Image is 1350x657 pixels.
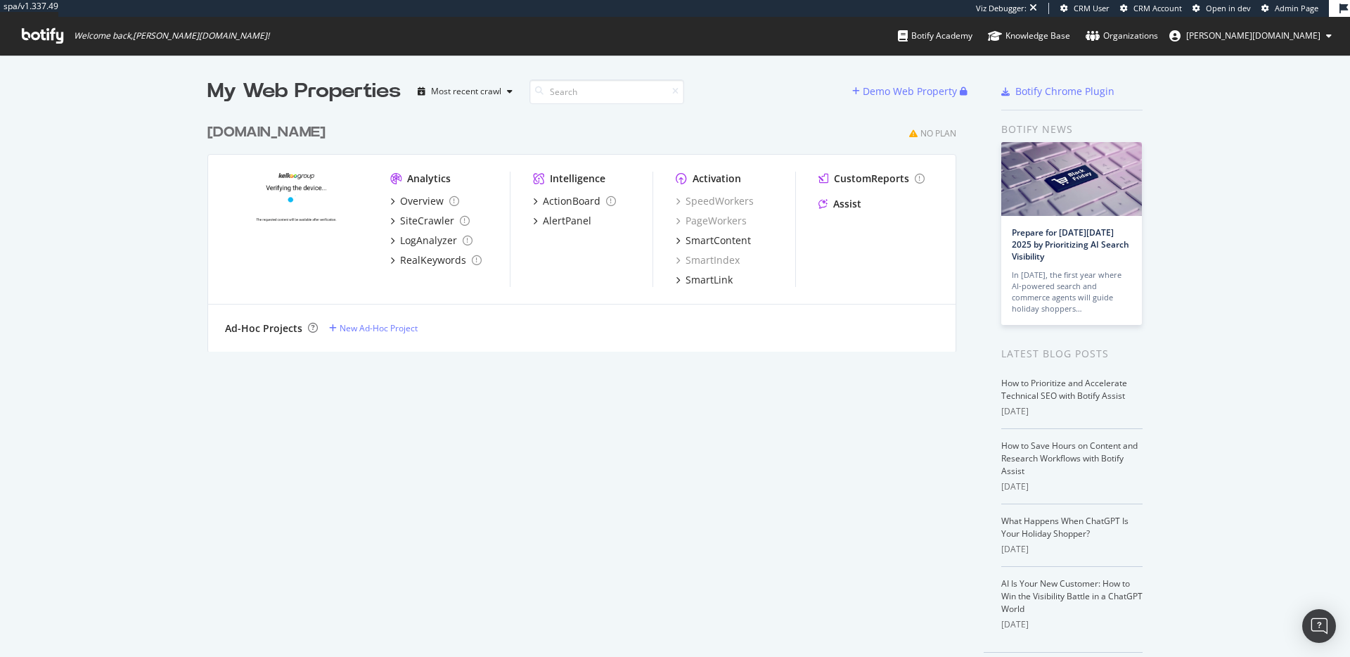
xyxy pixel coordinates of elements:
[207,122,331,143] a: [DOMAIN_NAME]
[74,30,269,42] span: Welcome back, [PERSON_NAME][DOMAIN_NAME] !
[225,172,368,286] img: leguide.com
[340,322,418,334] div: New Ad-Hoc Project
[1275,3,1318,13] span: Admin Page
[390,194,459,208] a: Overview
[1001,440,1138,477] a: How to Save Hours on Content and Research Workflows with Botify Assist
[686,273,733,287] div: SmartLink
[1012,227,1129,262] a: Prepare for [DATE][DATE] 2025 by Prioritizing AI Search Visibility
[898,29,972,43] div: Botify Academy
[390,214,470,228] a: SiteCrawler
[1001,346,1143,362] div: Latest Blog Posts
[550,172,605,186] div: Intelligence
[1001,84,1114,98] a: Botify Chrome Plugin
[976,3,1027,14] div: Viz Debugger:
[676,273,733,287] a: SmartLink
[1074,3,1110,13] span: CRM User
[852,80,960,103] button: Demo Web Property
[676,194,754,208] a: SpeedWorkers
[1120,3,1182,14] a: CRM Account
[920,127,956,139] div: No Plan
[1158,25,1343,47] button: [PERSON_NAME][DOMAIN_NAME]
[693,172,741,186] div: Activation
[1206,3,1251,13] span: Open in dev
[852,85,960,97] a: Demo Web Property
[225,321,302,336] div: Ad-Hoc Projects
[1001,515,1129,540] a: What Happens When ChatGPT Is Your Holiday Shopper?
[818,172,925,186] a: CustomReports
[988,17,1070,55] a: Knowledge Base
[1001,142,1142,216] img: Prepare for Black Friday 2025 by Prioritizing AI Search Visibility
[1015,84,1114,98] div: Botify Chrome Plugin
[533,214,591,228] a: AlertPanel
[898,17,972,55] a: Botify Academy
[988,29,1070,43] div: Knowledge Base
[676,214,747,228] a: PageWorkers
[1186,30,1320,42] span: jenny.ren
[1001,480,1143,493] div: [DATE]
[834,172,909,186] div: CustomReports
[431,87,501,96] div: Most recent crawl
[1001,405,1143,418] div: [DATE]
[1261,3,1318,14] a: Admin Page
[833,197,861,211] div: Assist
[1001,122,1143,137] div: Botify news
[207,106,967,352] div: grid
[1012,269,1131,314] div: In [DATE], the first year where AI-powered search and commerce agents will guide holiday shoppers…
[400,234,457,248] div: LogAnalyzer
[412,80,518,103] button: Most recent crawl
[1001,377,1127,402] a: How to Prioritize and Accelerate Technical SEO with Botify Assist
[686,234,751,248] div: SmartContent
[1192,3,1251,14] a: Open in dev
[676,234,751,248] a: SmartContent
[1001,578,1143,615] a: AI Is Your New Customer: How to Win the Visibility Battle in a ChatGPT World
[1302,609,1336,643] div: Open Intercom Messenger
[329,322,418,334] a: New Ad-Hoc Project
[1001,618,1143,631] div: [DATE]
[543,194,600,208] div: ActionBoard
[533,194,616,208] a: ActionBoard
[529,79,684,104] input: Search
[1060,3,1110,14] a: CRM User
[818,197,861,211] a: Assist
[1133,3,1182,13] span: CRM Account
[400,194,444,208] div: Overview
[400,214,454,228] div: SiteCrawler
[1086,17,1158,55] a: Organizations
[1086,29,1158,43] div: Organizations
[207,77,401,106] div: My Web Properties
[863,84,957,98] div: Demo Web Property
[390,253,482,267] a: RealKeywords
[207,122,326,143] div: [DOMAIN_NAME]
[400,253,466,267] div: RealKeywords
[390,234,472,248] a: LogAnalyzer
[676,253,740,267] a: SmartIndex
[1001,543,1143,556] div: [DATE]
[543,214,591,228] div: AlertPanel
[407,172,451,186] div: Analytics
